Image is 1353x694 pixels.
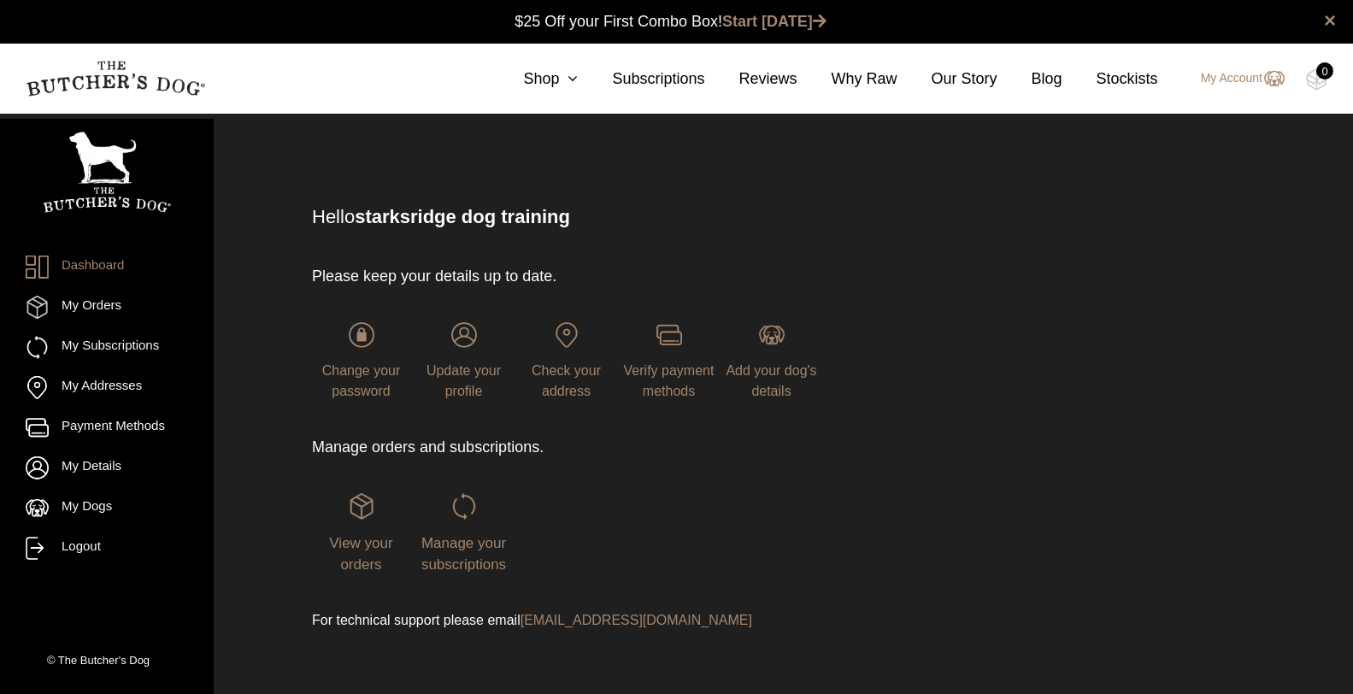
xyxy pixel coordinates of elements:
[312,610,883,631] p: For technical support please email
[312,203,1203,231] p: Hello
[26,296,188,319] a: My Orders
[1316,62,1333,79] div: 0
[322,363,401,398] span: Change your password
[355,206,570,227] strong: starksridge dog training
[554,322,579,348] img: login-TBD_Address.png
[451,493,477,519] img: login-TBD_Subscriptions.png
[722,322,821,398] a: Add your dog's details
[26,336,188,359] a: My Subscriptions
[521,613,752,627] a: [EMAIL_ADDRESS][DOMAIN_NAME]
[451,322,477,348] img: login-TBD_Profile.png
[1324,10,1336,31] a: close
[897,68,997,91] a: Our Story
[726,363,816,398] span: Add your dog's details
[26,537,188,560] a: Logout
[329,535,392,573] span: View your orders
[704,68,797,91] a: Reviews
[26,416,188,439] a: Payment Methods
[1062,68,1158,91] a: Stockists
[620,322,718,398] a: Verify payment methods
[1184,68,1285,89] a: My Account
[426,363,501,398] span: Update your profile
[349,322,374,348] img: login-TBD_Password.png
[489,68,578,91] a: Shop
[759,322,785,348] img: login-TBD_Dog.png
[578,68,704,91] a: Subscriptions
[997,68,1062,91] a: Blog
[26,376,188,399] a: My Addresses
[415,493,513,572] a: Manage your subscriptions
[349,493,374,519] img: login-TBD_Orders.png
[532,363,601,398] span: Check your address
[312,322,410,398] a: Change your password
[312,493,410,572] a: View your orders
[517,322,615,398] a: Check your address
[26,456,188,479] a: My Details
[624,363,715,398] span: Verify payment methods
[26,256,188,279] a: Dashboard
[312,436,883,459] p: Manage orders and subscriptions.
[1306,68,1327,91] img: TBD_Cart-Empty.png
[656,322,682,348] img: login-TBD_Payments.png
[312,265,883,288] p: Please keep your details up to date.
[797,68,897,91] a: Why Raw
[415,322,513,398] a: Update your profile
[722,13,827,30] a: Start [DATE]
[43,132,171,213] img: TBD_Portrait_Logo_White.png
[26,497,188,520] a: My Dogs
[421,535,506,573] span: Manage your subscriptions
